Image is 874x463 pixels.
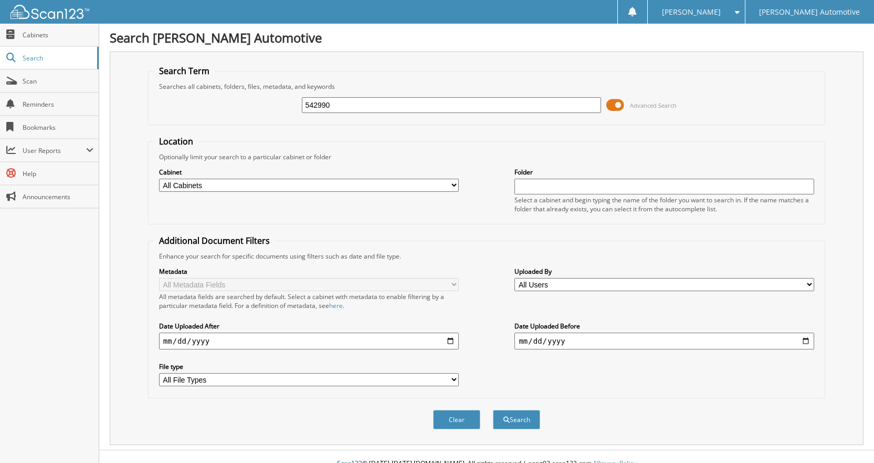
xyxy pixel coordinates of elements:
[329,301,343,310] a: here
[514,267,814,276] label: Uploaded By
[514,322,814,331] label: Date Uploaded Before
[159,322,459,331] label: Date Uploaded After
[23,169,93,178] span: Help
[514,168,814,177] label: Folder
[159,362,459,371] label: File type
[154,152,819,161] div: Optionally limit your search to a particular cabinet or folder
[23,77,93,86] span: Scan
[23,54,92,63] span: Search
[514,333,814,349] input: end
[23,192,93,201] span: Announcements
[759,9,860,15] span: [PERSON_NAME] Automotive
[514,196,814,213] div: Select a cabinet and begin typing the name of the folder you want to search in. If the name match...
[159,333,459,349] input: start
[154,252,819,261] div: Enhance your search for specific documents using filters such as date and file type.
[110,29,864,46] h1: Search [PERSON_NAME] Automotive
[10,5,89,19] img: scan123-logo-white.svg
[154,65,215,77] legend: Search Term
[154,235,275,246] legend: Additional Document Filters
[630,101,677,109] span: Advanced Search
[23,100,93,109] span: Reminders
[159,292,459,310] div: All metadata fields are searched by default. Select a cabinet with metadata to enable filtering b...
[154,82,819,91] div: Searches all cabinets, folders, files, metadata, and keywords
[159,168,459,177] label: Cabinet
[23,123,93,132] span: Bookmarks
[822,413,874,463] iframe: Chat Widget
[154,136,198,147] legend: Location
[159,267,459,276] label: Metadata
[23,146,86,155] span: User Reports
[23,30,93,39] span: Cabinets
[662,9,721,15] span: [PERSON_NAME]
[493,410,540,429] button: Search
[433,410,480,429] button: Clear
